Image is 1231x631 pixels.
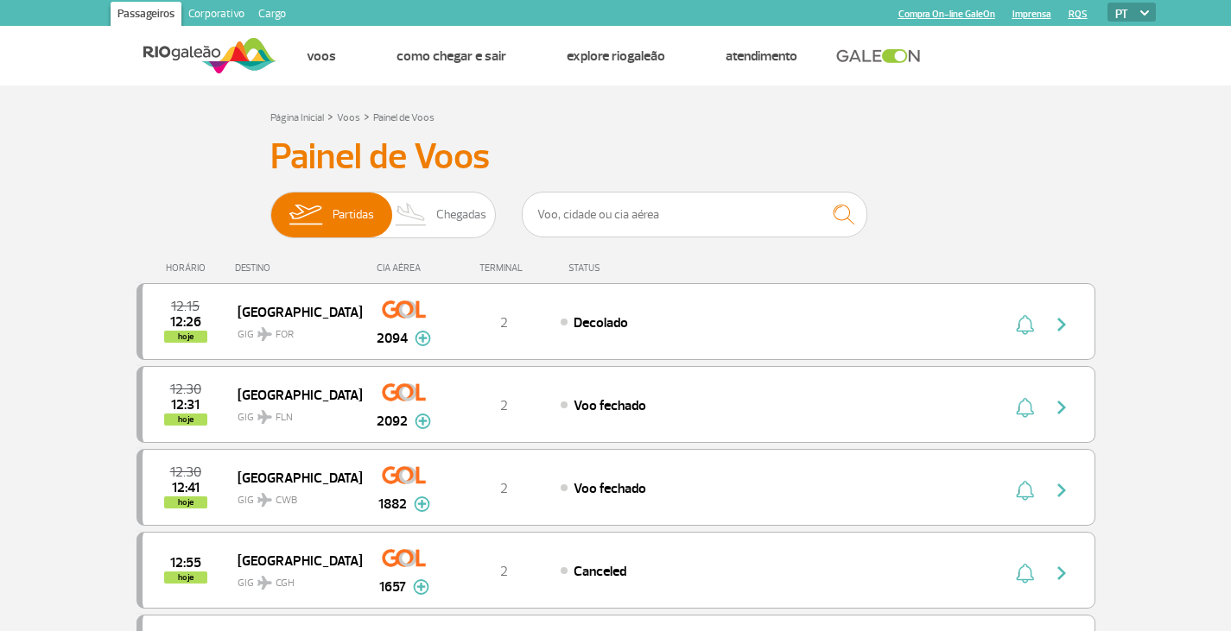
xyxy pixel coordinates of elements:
[377,411,408,432] span: 2092
[447,262,560,274] div: TERMINAL
[333,192,374,237] span: Partidas
[567,47,665,65] a: Explore RIOgaleão
[574,314,628,331] span: Decolado
[276,493,297,508] span: CWB
[1016,480,1034,501] img: sino-painel-voo.svg
[238,383,348,406] span: [GEOGRAPHIC_DATA]
[278,192,333,237] img: slider-embarque
[327,106,333,126] a: >
[1069,9,1088,20] a: RQS
[270,136,961,179] h3: Painel de Voos
[164,413,207,426] span: hoje
[270,111,324,124] a: Página Inicial
[1051,314,1072,335] img: seta-direita-painel-voo.svg
[238,300,348,323] span: [GEOGRAPHIC_DATA]
[276,327,294,343] span: FOR
[1012,9,1051,20] a: Imprensa
[170,383,201,395] span: 2025-09-25 12:30:00
[1051,480,1072,501] img: seta-direita-painel-voo.svg
[415,331,431,346] img: mais-info-painel-voo.svg
[276,576,295,591] span: CGH
[500,397,508,414] span: 2
[164,331,207,343] span: hoje
[377,328,408,349] span: 2094
[1016,563,1034,584] img: sino-painel-voo.svg
[1051,563,1072,584] img: seta-direita-painel-voo.svg
[171,300,200,312] span: 2025-09-25 12:15:00
[574,397,646,414] span: Voo fechado
[1016,314,1034,335] img: sino-painel-voo.svg
[238,401,348,426] span: GIG
[415,413,431,429] img: mais-info-painel-voo.svg
[726,47,797,65] a: Atendimento
[373,111,435,124] a: Painel de Voos
[378,494,407,514] span: 1882
[235,262,361,274] div: DESTINO
[142,262,236,274] div: HORÁRIO
[251,2,293,29] a: Cargo
[898,9,995,20] a: Compra On-line GaleOn
[172,482,200,494] span: 2025-09-25 12:41:00
[574,480,646,497] span: Voo fechado
[337,111,360,124] a: Voos
[307,47,336,65] a: Voos
[257,410,272,424] img: destiny_airplane.svg
[257,327,272,341] img: destiny_airplane.svg
[238,566,348,591] span: GIG
[111,2,181,29] a: Passageiros
[386,192,437,237] img: slider-desembarque
[238,483,348,508] span: GIG
[170,316,201,328] span: 2025-09-25 12:26:44
[171,399,200,411] span: 2025-09-25 12:31:00
[500,563,508,580] span: 2
[364,106,370,126] a: >
[560,262,701,274] div: STATUS
[1016,397,1034,418] img: sino-painel-voo.svg
[257,576,272,590] img: destiny_airplane.svg
[181,2,251,29] a: Corporativo
[170,466,201,478] span: 2025-09-25 12:30:00
[1051,397,1072,418] img: seta-direita-painel-voo.svg
[436,192,486,237] span: Chegadas
[238,318,348,343] span: GIG
[397,47,506,65] a: Como chegar e sair
[238,549,348,571] span: [GEOGRAPHIC_DATA]
[522,192,867,237] input: Voo, cidade ou cia aérea
[500,480,508,497] span: 2
[164,496,207,508] span: hoje
[164,571,207,584] span: hoje
[257,493,272,507] img: destiny_airplane.svg
[276,410,293,426] span: FLN
[238,466,348,489] span: [GEOGRAPHIC_DATA]
[170,557,201,569] span: 2025-09-25 12:55:00
[379,577,406,597] span: 1657
[414,496,430,512] img: mais-info-painel-voo.svg
[361,262,447,274] div: CIA AÉREA
[413,579,429,595] img: mais-info-painel-voo.svg
[500,314,508,331] span: 2
[574,563,626,580] span: Canceled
